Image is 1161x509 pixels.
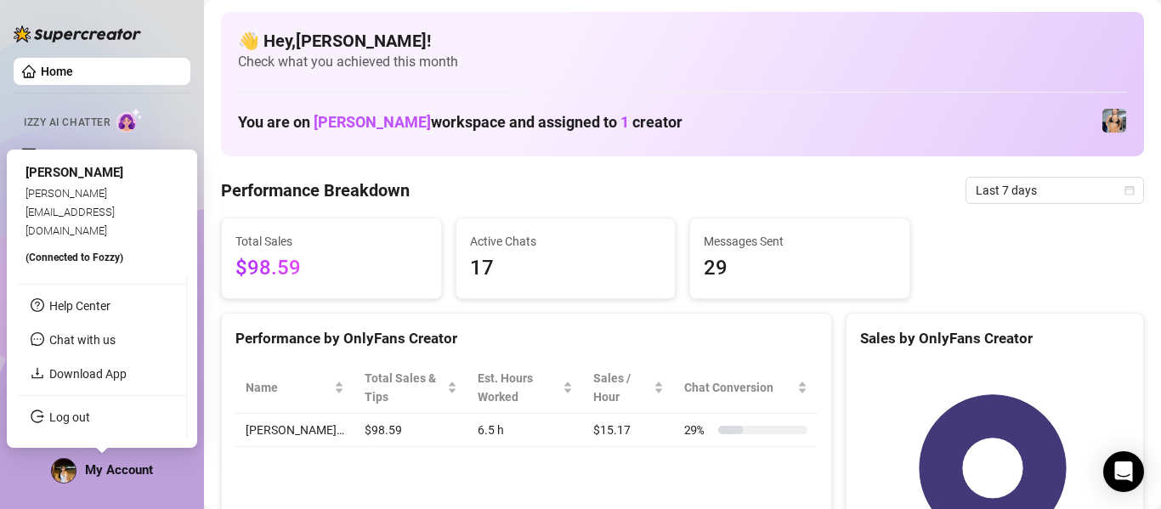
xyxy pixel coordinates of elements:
[49,367,127,381] a: Download App
[41,147,84,161] a: Content
[674,362,818,414] th: Chat Conversion
[31,332,44,346] span: message
[49,299,110,313] a: Help Center
[704,252,896,285] span: 29
[314,113,431,131] span: [PERSON_NAME]
[246,378,331,397] span: Name
[116,108,143,133] img: AI Chatter
[365,369,444,406] span: Total Sales & Tips
[354,362,467,414] th: Total Sales & Tips
[470,252,662,285] span: 17
[1103,451,1144,492] div: Open Intercom Messenger
[976,178,1134,203] span: Last 7 days
[14,25,141,42] img: logo-BBDzfeDw.svg
[583,362,673,414] th: Sales / Hour
[238,113,682,132] h1: You are on workspace and assigned to creator
[25,187,115,238] span: [PERSON_NAME][EMAIL_ADDRESS][DOMAIN_NAME]
[41,65,73,78] a: Home
[221,178,410,202] h4: Performance Breakdown
[354,414,467,447] td: $98.59
[235,252,428,285] span: $98.59
[25,252,123,263] span: (Connected to Fozzy )
[235,362,354,414] th: Name
[684,378,794,397] span: Chat Conversion
[684,421,711,439] span: 29 %
[238,53,1127,71] span: Check what you achieved this month
[478,369,560,406] div: Est. Hours Worked
[85,462,153,478] span: My Account
[470,232,662,251] span: Active Chats
[49,410,90,424] a: Log out
[1102,109,1126,133] img: Veronica
[235,232,428,251] span: Total Sales
[1124,185,1135,195] span: calendar
[24,115,110,131] span: Izzy AI Chatter
[17,404,186,431] li: Log out
[620,113,629,131] span: 1
[593,369,649,406] span: Sales / Hour
[235,414,354,447] td: [PERSON_NAME]…
[704,232,896,251] span: Messages Sent
[52,459,76,483] img: ACg8ocKBTOwp5mn7CbhYYmW_EeIOXqAlCqB8PXa2JDsA0tOltF1Q4t_dqA=s96-c
[49,333,116,347] span: Chat with us
[25,165,123,180] span: [PERSON_NAME]
[583,414,673,447] td: $15.17
[235,327,818,350] div: Performance by OnlyFans Creator
[860,327,1130,350] div: Sales by OnlyFans Creator
[467,414,584,447] td: 6.5 h
[238,29,1127,53] h4: 👋 Hey, [PERSON_NAME] !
